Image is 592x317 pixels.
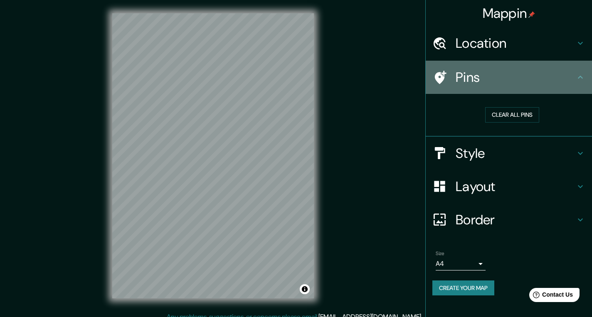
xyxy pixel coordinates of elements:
h4: Location [456,35,575,52]
div: Layout [426,170,592,203]
h4: Pins [456,69,575,86]
button: Create your map [432,280,494,296]
h4: Border [456,211,575,228]
button: Clear all pins [485,107,539,123]
h4: Mappin [483,5,535,22]
div: Location [426,27,592,60]
h4: Layout [456,178,575,195]
h4: Style [456,145,575,162]
iframe: Help widget launcher [518,285,583,308]
div: A4 [436,257,486,270]
div: Border [426,203,592,236]
div: Style [426,137,592,170]
img: pin-icon.png [528,11,535,18]
label: Size [436,250,444,257]
button: Toggle attribution [300,284,310,294]
div: Pins [426,61,592,94]
canvas: Map [112,13,314,298]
